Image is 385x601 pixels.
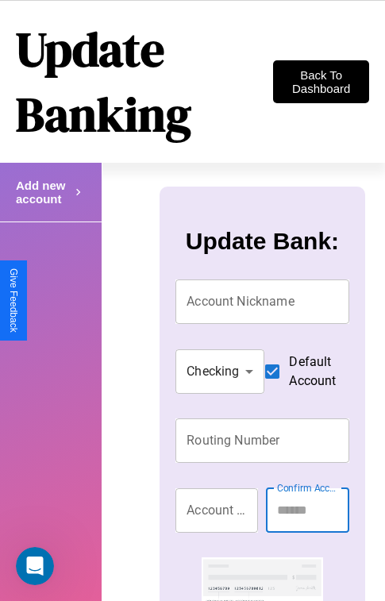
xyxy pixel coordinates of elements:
[186,228,339,255] h3: Update Bank:
[16,17,273,147] h1: Update Banking
[273,60,369,103] button: Back To Dashboard
[277,481,341,495] label: Confirm Account Number
[16,179,71,206] h4: Add new account
[175,349,264,394] div: Checking
[8,268,19,333] div: Give Feedback
[16,547,54,585] iframe: Intercom live chat
[289,353,336,391] span: Default Account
